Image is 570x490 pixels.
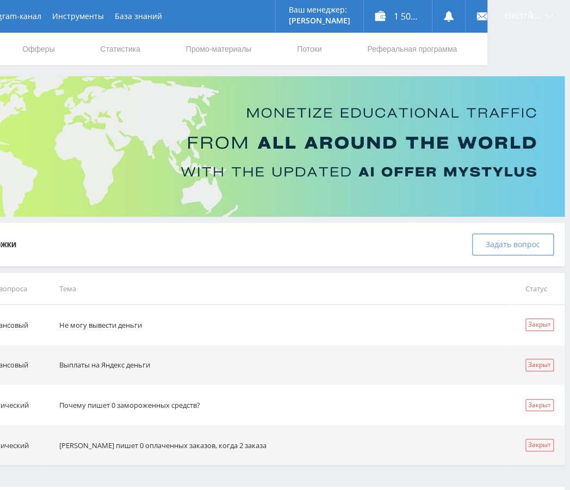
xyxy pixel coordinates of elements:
div: Закрыт [525,359,554,371]
div: Закрыт [525,399,554,412]
span: electrikam.com68 [504,11,542,20]
td: Статус [510,273,565,305]
div: Закрыт [525,439,554,451]
a: Офферы [21,33,56,65]
a: Промо-материалы [185,33,252,65]
a: Реферальная программа [366,33,458,65]
div: Закрыт [525,318,554,331]
a: Статистика [99,33,141,65]
td: Выплаты на Яндекс деньги [44,345,510,385]
p: [PERSON_NAME] [289,16,350,25]
button: Задать вопрос [472,234,554,255]
td: Не могу вывести деньги [44,305,510,345]
td: Почему пишет 0 замороженных средств? [44,385,510,425]
td: Тема [44,273,510,305]
p: Ваш менеджер: [289,5,350,14]
a: Потоки [296,33,323,65]
span: Задать вопрос [486,240,540,249]
td: [PERSON_NAME] пишет 0 оплаченных заказов, когда 2 заказа [44,425,510,465]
